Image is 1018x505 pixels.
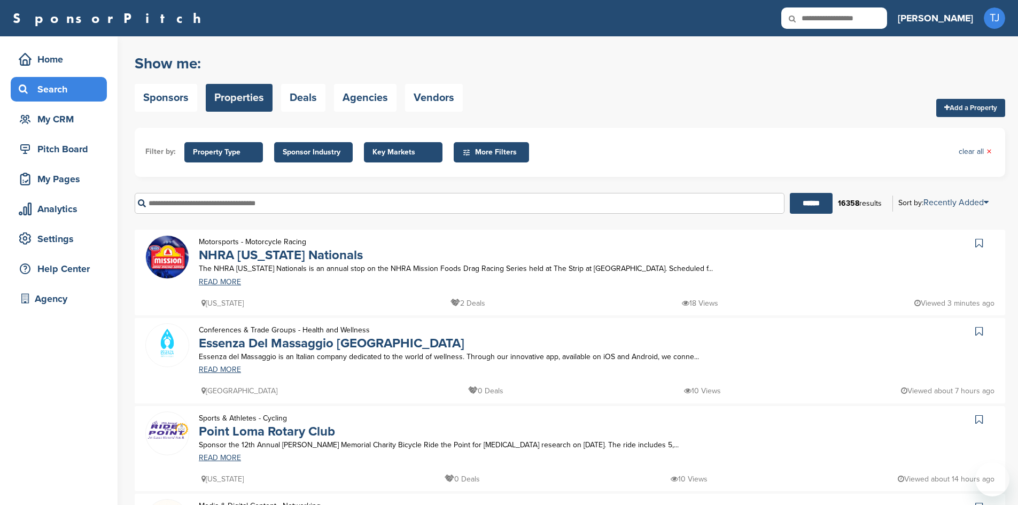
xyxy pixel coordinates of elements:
[838,199,859,208] b: 16358
[450,297,485,310] p: 2 Deals
[334,84,397,112] a: Agencies
[199,411,335,425] p: Sports & Athletes - Cycling
[145,146,176,158] li: Filter by:
[11,77,107,102] a: Search
[199,424,335,439] a: Point Loma Rotary Club
[923,197,989,208] a: Recently Added
[445,472,480,486] p: 0 Deals
[901,384,994,398] p: Viewed about 7 hours ago
[201,472,244,486] p: [US_STATE]
[11,137,107,161] a: Pitch Board
[11,167,107,191] a: My Pages
[984,7,1005,29] span: TJ
[462,146,524,158] span: More Filters
[16,110,107,129] div: My CRM
[11,257,107,281] a: Help Center
[11,227,107,251] a: Settings
[684,384,721,398] p: 10 Views
[11,107,107,131] a: My CRM
[936,99,1005,117] a: Add a Property
[199,366,782,374] a: READ MORE
[199,336,464,351] a: Essenza Del Massaggio [GEOGRAPHIC_DATA]
[193,146,254,158] span: Property Type
[135,84,197,112] a: Sponsors
[13,11,208,25] a: SponsorPitch
[898,6,973,30] a: [PERSON_NAME]
[898,198,989,207] div: Sort by:
[405,84,463,112] a: Vendors
[986,146,992,158] span: ×
[898,472,994,486] p: Viewed about 14 hours ago
[833,195,887,213] div: results
[898,11,973,26] h3: [PERSON_NAME]
[283,146,344,158] span: Sponsor Industry
[682,297,718,310] p: 18 Views
[11,47,107,72] a: Home
[199,247,363,263] a: NHRA [US_STATE] Nationals
[16,229,107,248] div: Settings
[959,146,992,158] a: clear all×
[16,259,107,278] div: Help Center
[16,169,107,189] div: My Pages
[199,278,782,286] a: READ MORE
[281,84,325,112] a: Deals
[914,297,994,310] p: Viewed 3 minutes ago
[135,54,463,73] h2: Show me:
[975,462,1009,496] iframe: Button to launch messaging window
[11,197,107,221] a: Analytics
[199,262,782,275] p: The NHRA [US_STATE] Nationals is an annual stop on the NHRA Mission Foods Drag Racing Series held...
[206,84,273,112] a: Properties
[16,199,107,219] div: Analytics
[671,472,708,486] p: 10 Views
[199,454,782,462] a: READ MORE
[146,324,189,367] img: Essenza pdf 2 pagina 1
[201,384,277,398] p: [GEOGRAPHIC_DATA]
[372,146,434,158] span: Key Markets
[16,50,107,69] div: Home
[16,80,107,99] div: Search
[11,286,107,311] a: Agency
[16,289,107,308] div: Agency
[16,139,107,159] div: Pitch Board
[199,235,363,248] p: Motorsports - Motorcycle Racing
[201,297,244,310] p: [US_STATE]
[468,384,503,398] p: 0 Deals
[199,323,464,337] p: Conferences & Trade Groups - Health and Wellness
[199,350,782,363] p: Essenza del Massaggio is an Italian company dedicated to the world of wellness. Through our innov...
[146,420,189,440] img: Ridethepoint 2025 logo
[146,236,189,278] img: M9wsx ug 400x400
[199,438,782,452] p: Sponsor the 12th Annual [PERSON_NAME] Memorial Charity Bicycle Ride the Point for [MEDICAL_DATA] ...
